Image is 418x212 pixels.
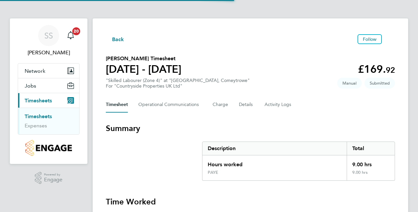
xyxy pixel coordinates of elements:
[106,63,181,76] h1: [DATE] - [DATE]
[106,197,395,207] h3: Time Worked
[35,172,63,184] a: Powered byEngage
[18,108,79,134] div: Timesheets
[213,97,228,113] button: Charge
[112,36,124,43] span: Back
[106,83,250,89] div: For "Countryside Properties UK Ltd"
[106,55,181,63] h2: [PERSON_NAME] Timesheet
[347,142,395,155] div: Total
[18,93,79,108] button: Timesheets
[337,78,362,89] span: This timesheet was manually created.
[386,65,395,75] span: 92
[10,18,87,164] nav: Main navigation
[384,38,395,41] button: Timesheets Menu
[106,97,128,113] button: Timesheet
[44,172,62,177] span: Powered by
[363,36,377,42] span: Follow
[25,83,36,89] span: Jobs
[18,78,79,93] button: Jobs
[106,123,395,134] h3: Summary
[347,170,395,180] div: 9.00 hrs
[25,140,72,156] img: countryside-properties-logo-retina.png
[239,97,254,113] button: Details
[44,31,53,40] span: SS
[44,177,62,183] span: Engage
[347,155,395,170] div: 9.00 hrs
[25,68,45,74] span: Network
[202,142,395,181] div: Summary
[18,25,80,57] a: SS[PERSON_NAME]
[106,78,250,89] div: "Skilled Labourer (Zone 4)" at "[GEOGRAPHIC_DATA], Comeytrowe"
[358,63,395,75] app-decimal: £169.
[18,49,80,57] span: Scott Savage
[202,155,347,170] div: Hours worked
[64,25,77,46] a: 20
[106,35,124,43] button: Back
[18,140,80,156] a: Go to home page
[202,142,347,155] div: Description
[25,97,52,104] span: Timesheets
[25,122,47,129] a: Expenses
[72,27,80,35] span: 20
[138,97,202,113] button: Operational Communications
[208,170,218,175] div: PAYE
[358,34,382,44] button: Follow
[364,78,395,89] span: This timesheet is Submitted.
[18,64,79,78] button: Network
[265,97,292,113] button: Activity Logs
[25,113,52,119] a: Timesheets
